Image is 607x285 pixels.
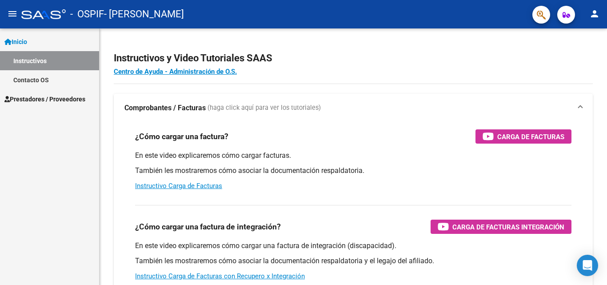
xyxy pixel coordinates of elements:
[124,103,206,113] strong: Comprobantes / Facturas
[135,130,228,143] h3: ¿Cómo cargar una factura?
[70,4,104,24] span: - OSPIF
[135,241,571,251] p: En este video explicaremos cómo cargar una factura de integración (discapacidad).
[135,151,571,161] p: En este video explicaremos cómo cargar facturas.
[104,4,184,24] span: - [PERSON_NAME]
[208,103,321,113] span: (haga click aquí para ver los tutoriales)
[135,256,571,266] p: También les mostraremos cómo asociar la documentación respaldatoria y el legajo del afiliado.
[7,8,18,19] mat-icon: menu
[135,272,305,280] a: Instructivo Carga de Facturas con Recupero x Integración
[135,221,281,233] h3: ¿Cómo cargar una factura de integración?
[114,94,593,122] mat-expansion-panel-header: Comprobantes / Facturas (haga click aquí para ver los tutoriales)
[135,182,222,190] a: Instructivo Carga de Facturas
[577,255,598,276] div: Open Intercom Messenger
[4,94,85,104] span: Prestadores / Proveedores
[4,37,27,47] span: Inicio
[475,129,571,144] button: Carga de Facturas
[114,50,593,67] h2: Instructivos y Video Tutoriales SAAS
[589,8,600,19] mat-icon: person
[431,220,571,234] button: Carga de Facturas Integración
[497,131,564,142] span: Carga de Facturas
[135,166,571,176] p: También les mostraremos cómo asociar la documentación respaldatoria.
[452,221,564,233] span: Carga de Facturas Integración
[114,68,237,76] a: Centro de Ayuda - Administración de O.S.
